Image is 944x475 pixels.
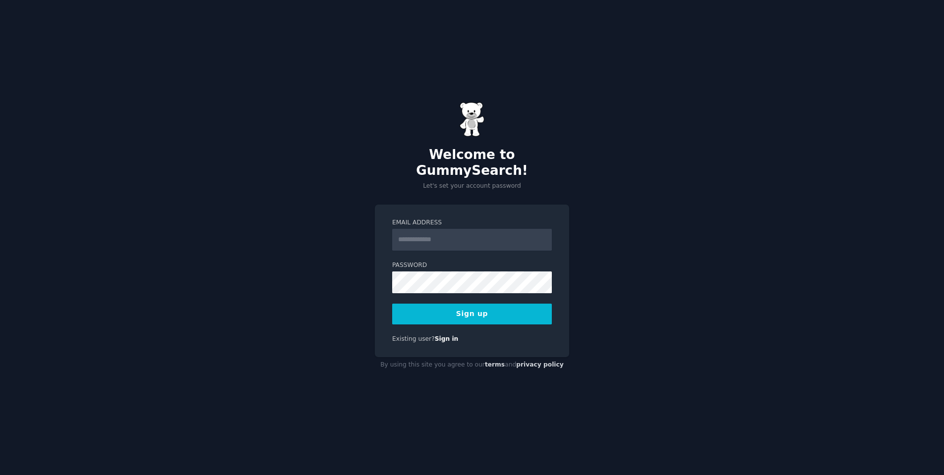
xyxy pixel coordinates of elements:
h2: Welcome to GummySearch! [375,147,569,178]
span: Existing user? [392,335,435,342]
div: By using this site you agree to our and [375,357,569,373]
p: Let's set your account password [375,182,569,191]
img: Gummy Bear [460,102,484,137]
label: Email Address [392,218,552,227]
a: Sign in [435,335,459,342]
label: Password [392,261,552,270]
button: Sign up [392,304,552,324]
a: privacy policy [516,361,564,368]
a: terms [485,361,505,368]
